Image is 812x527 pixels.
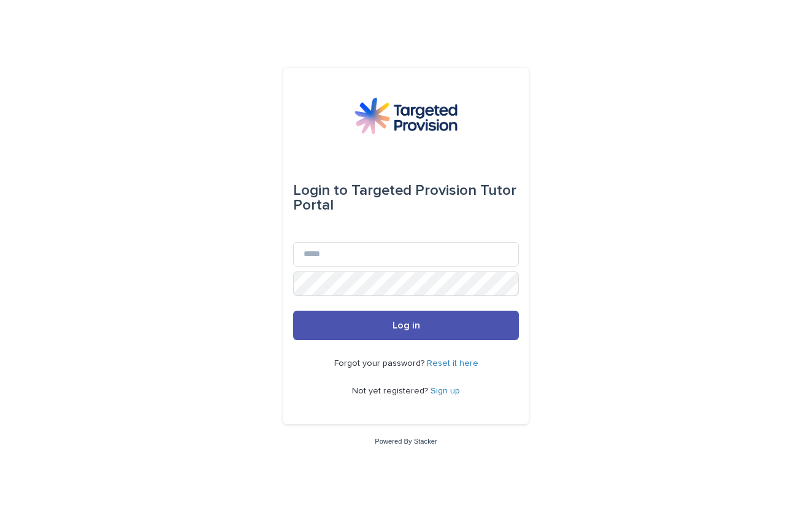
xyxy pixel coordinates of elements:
div: Targeted Provision Tutor Portal [293,173,519,222]
img: M5nRWzHhSzIhMunXDL62 [354,97,458,134]
span: Not yet registered? [352,387,431,395]
a: Reset it here [427,359,478,368]
button: Log in [293,311,519,340]
span: Login to [293,183,348,198]
a: Sign up [431,387,460,395]
a: Powered By Stacker [375,438,437,445]
span: Forgot your password? [334,359,427,368]
span: Log in [393,320,420,330]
